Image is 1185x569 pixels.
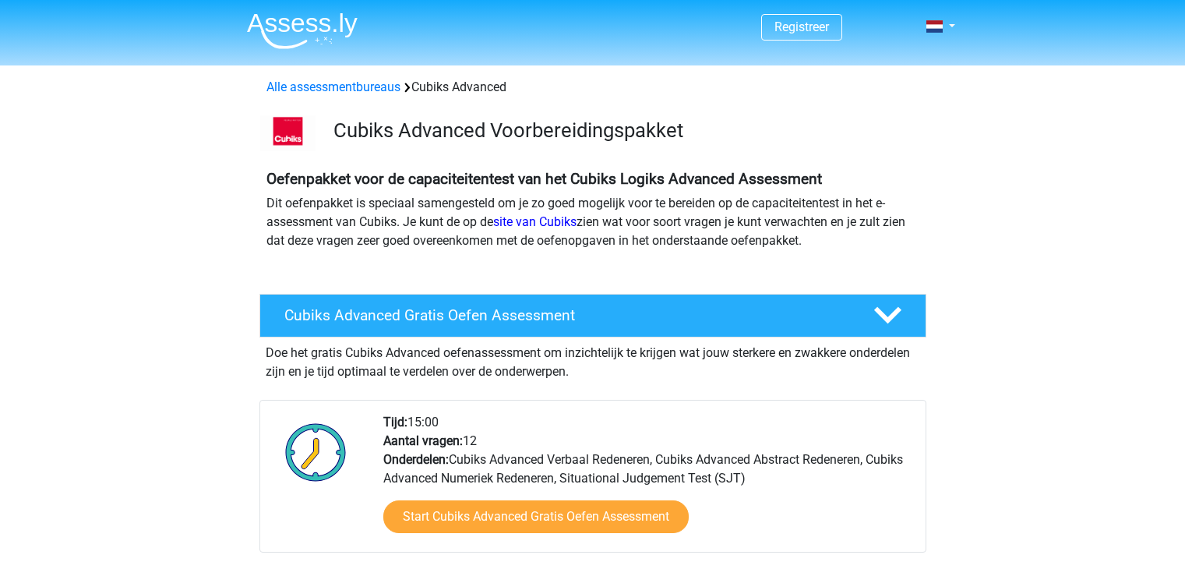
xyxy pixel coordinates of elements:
[253,294,933,338] a: Cubiks Advanced Gratis Oefen Assessment
[333,118,914,143] h3: Cubiks Advanced Voorbereidingspakket
[266,170,822,188] b: Oefenpakket voor de capaciteitentest van het Cubiks Logiks Advanced Assessment
[774,19,829,34] a: Registreer
[247,12,358,49] img: Assessly
[493,214,577,229] a: site van Cubiks
[383,500,689,533] a: Start Cubiks Advanced Gratis Oefen Assessment
[383,452,449,467] b: Onderdelen:
[260,78,926,97] div: Cubiks Advanced
[277,413,355,491] img: Klok
[383,433,463,448] b: Aantal vragen:
[383,415,407,429] b: Tijd:
[372,413,925,552] div: 15:00 12 Cubiks Advanced Verbaal Redeneren, Cubiks Advanced Abstract Redeneren, Cubiks Advanced N...
[284,306,848,324] h4: Cubiks Advanced Gratis Oefen Assessment
[266,194,919,250] p: Dit oefenpakket is speciaal samengesteld om je zo goed mogelijk voor te bereiden op de capaciteit...
[260,115,316,151] img: logo-cubiks-300x193.png
[259,338,926,381] div: Doe het gratis Cubiks Advanced oefenassessment om inzichtelijk te krijgen wat jouw sterkere en zw...
[266,80,400,94] a: Alle assessmentbureaus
